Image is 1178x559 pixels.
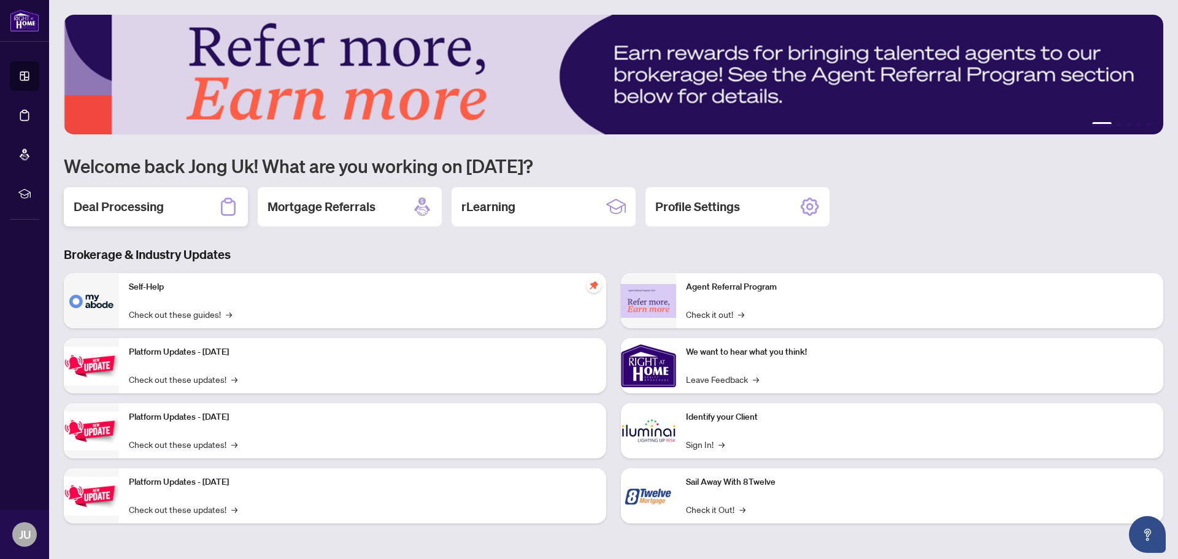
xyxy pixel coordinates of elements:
[686,372,759,386] a: Leave Feedback→
[64,477,119,515] img: Platform Updates - June 23, 2025
[686,503,745,516] a: Check it Out!→
[231,438,237,451] span: →
[718,438,725,451] span: →
[64,154,1163,177] h1: Welcome back Jong Uk! What are you working on [DATE]?
[621,284,676,318] img: Agent Referral Program
[231,372,237,386] span: →
[1117,122,1122,127] button: 2
[129,411,596,424] p: Platform Updates - [DATE]
[1136,122,1141,127] button: 4
[129,476,596,489] p: Platform Updates - [DATE]
[686,411,1153,424] p: Identify your Client
[19,526,31,543] span: JU
[753,372,759,386] span: →
[129,372,237,386] a: Check out these updates!→
[129,438,237,451] a: Check out these updates!→
[10,9,39,32] img: logo
[686,438,725,451] a: Sign In!→
[64,347,119,385] img: Platform Updates - July 21, 2025
[621,403,676,458] img: Identify your Client
[739,503,745,516] span: →
[231,503,237,516] span: →
[1129,516,1166,553] button: Open asap
[268,198,375,215] h2: Mortgage Referrals
[226,307,232,321] span: →
[686,280,1153,294] p: Agent Referral Program
[129,307,232,321] a: Check out these guides!→
[129,503,237,516] a: Check out these updates!→
[621,338,676,393] img: We want to hear what you think!
[686,476,1153,489] p: Sail Away With 8Twelve
[74,198,164,215] h2: Deal Processing
[64,246,1163,263] h3: Brokerage & Industry Updates
[686,345,1153,359] p: We want to hear what you think!
[738,307,744,321] span: →
[1146,122,1151,127] button: 5
[1126,122,1131,127] button: 3
[587,278,601,293] span: pushpin
[64,412,119,450] img: Platform Updates - July 8, 2025
[129,345,596,359] p: Platform Updates - [DATE]
[1092,122,1112,127] button: 1
[64,15,1163,134] img: Slide 0
[686,307,744,321] a: Check it out!→
[621,468,676,523] img: Sail Away With 8Twelve
[655,198,740,215] h2: Profile Settings
[129,280,596,294] p: Self-Help
[64,273,119,328] img: Self-Help
[461,198,515,215] h2: rLearning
